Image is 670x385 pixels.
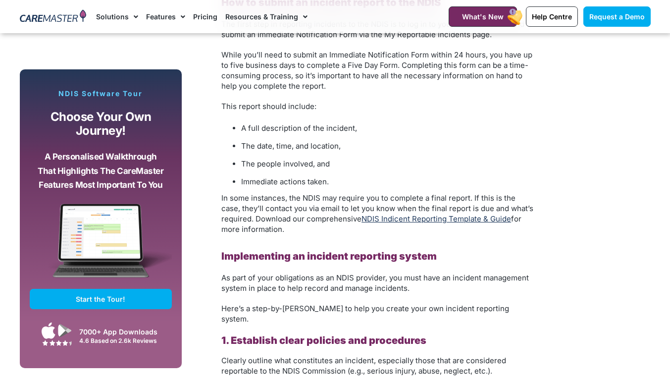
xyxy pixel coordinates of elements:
[76,295,125,303] span: Start the Tour!
[20,9,87,24] img: CareMaster Logo
[589,12,645,21] span: Request a Demo
[241,159,330,168] span: The people involved, and
[221,102,316,111] span: This report should include:
[42,322,55,339] img: Apple App Store Icon
[241,141,341,151] span: The date, time, and location,
[58,323,72,338] img: Google Play App Icon
[221,193,533,234] span: In some instances, the NDIS may require you to complete a final report. If this is the case, they...
[221,50,532,91] span: While you’ll need to submit an Immediate Notification Form within 24 hours, you have up to five b...
[221,304,509,324] span: Here’s a step-by-[PERSON_NAME] to help you create your own incident reporting system.
[37,110,165,138] p: Choose your own journey!
[221,250,437,262] b: Implementing an incident reporting system
[241,177,329,186] span: Immediate actions taken.
[30,89,172,98] p: NDIS Software Tour
[42,340,72,346] img: Google Play Store App Review Stars
[361,214,511,223] a: NDIS Indicent Reporting Template & Guide
[583,6,651,27] a: Request a Demo
[30,204,172,289] img: CareMaster Software Mockup on Screen
[449,6,517,27] a: What's New
[526,6,578,27] a: Help Centre
[532,12,572,21] span: Help Centre
[221,273,529,293] span: As part of your obligations as an NDIS provider, you must have an incident management system in p...
[79,337,167,344] div: 4.6 Based on 2.6k Reviews
[462,12,504,21] span: What's New
[79,327,167,337] div: 7000+ App Downloads
[221,356,506,376] span: Clearly outline what constitutes an incident, especially those that are considered reportable to ...
[221,334,426,346] b: 1. Establish clear policies and procedures
[30,289,172,309] a: Start the Tour!
[37,150,165,192] p: A personalised walkthrough that highlights the CareMaster features most important to you
[241,123,357,133] span: A full description of the incident,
